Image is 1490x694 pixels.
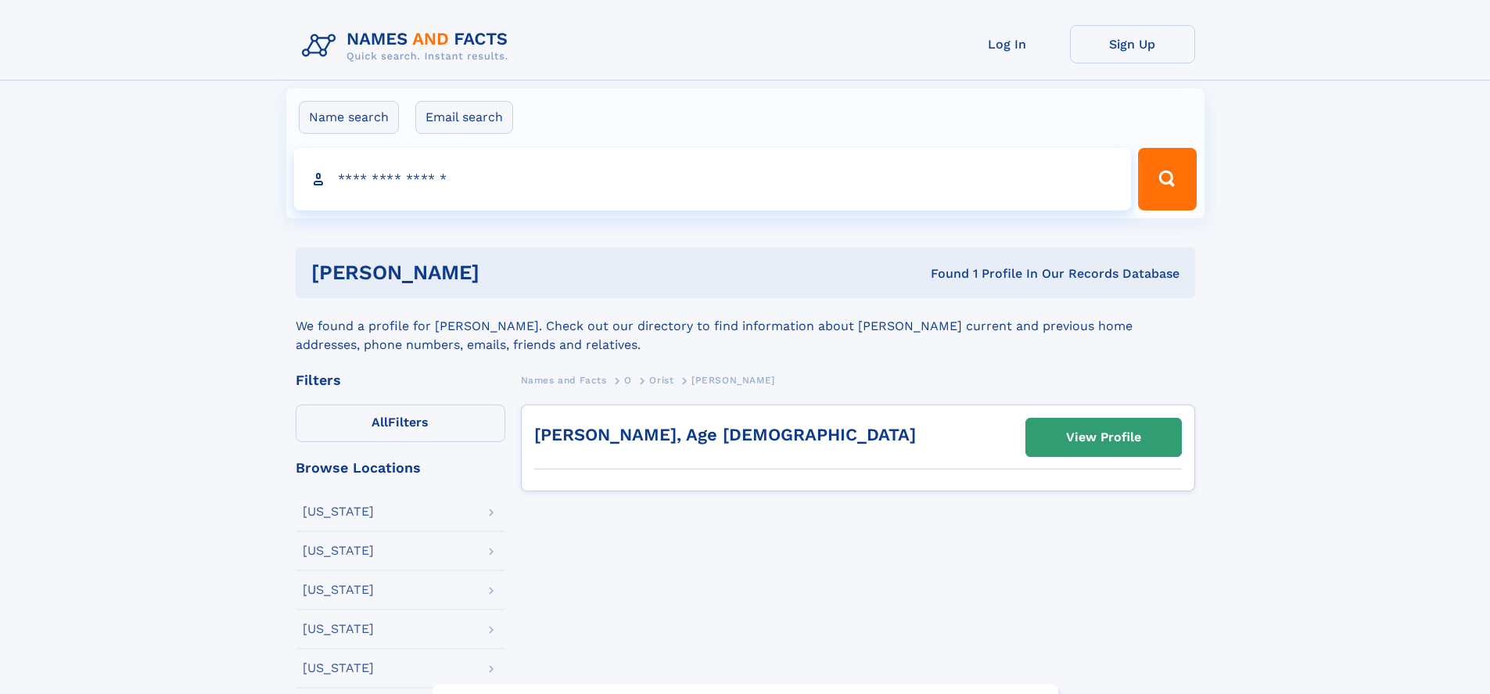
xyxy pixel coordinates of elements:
div: [US_STATE] [303,545,374,557]
div: Found 1 Profile In Our Records Database [705,265,1179,282]
div: Browse Locations [296,461,505,475]
h1: [PERSON_NAME] [311,263,706,282]
div: [US_STATE] [303,662,374,674]
a: [PERSON_NAME], Age [DEMOGRAPHIC_DATA] [534,425,916,444]
label: Email search [415,101,513,134]
img: Logo Names and Facts [296,25,521,67]
span: O [624,375,632,386]
div: We found a profile for [PERSON_NAME]. Check out our directory to find information about [PERSON_N... [296,298,1195,354]
a: Log In [945,25,1070,63]
input: search input [294,148,1132,210]
div: [US_STATE] [303,505,374,518]
div: Filters [296,373,505,387]
div: View Profile [1066,419,1141,455]
a: Orist [649,370,673,390]
label: Name search [299,101,399,134]
a: View Profile [1026,419,1181,456]
span: [PERSON_NAME] [691,375,775,386]
button: Search Button [1138,148,1196,210]
a: O [624,370,632,390]
span: Orist [649,375,673,386]
div: [US_STATE] [303,623,374,635]
a: Sign Up [1070,25,1195,63]
div: [US_STATE] [303,584,374,596]
label: Filters [296,405,505,442]
span: All [372,415,388,430]
a: Names and Facts [521,370,607,390]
